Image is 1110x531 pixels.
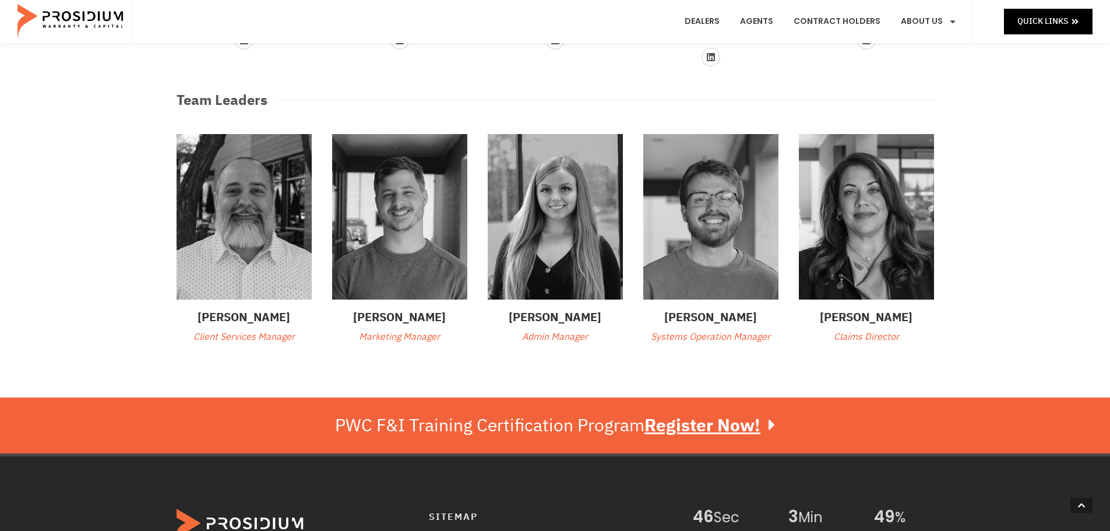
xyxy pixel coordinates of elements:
h3: [PERSON_NAME] [332,308,467,326]
p: Claims Director [799,329,934,346]
p: Admin Manager [488,329,623,346]
div: PWC F&I Training Certification Program [335,415,775,436]
span: Min [798,509,857,526]
h4: Sitemap [429,509,669,526]
span: Quick Links [1017,14,1068,29]
u: Register Now! [644,412,760,438]
a: Quick Links [1004,9,1093,34]
p: Systems Operation Manager [643,329,778,346]
span: % [895,509,934,526]
p: Marketing Manager [332,329,467,346]
p: Client Services Manager [177,329,312,346]
span: 3 [788,509,798,526]
h3: Team Leaders [177,90,267,111]
h3: [PERSON_NAME] [177,308,312,326]
span: 49 [874,509,895,526]
span: 46 [693,509,714,526]
span: Sec [714,509,771,526]
h3: [PERSON_NAME] [643,308,778,326]
h3: [PERSON_NAME] [488,308,623,326]
h3: [PERSON_NAME] [799,308,934,326]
